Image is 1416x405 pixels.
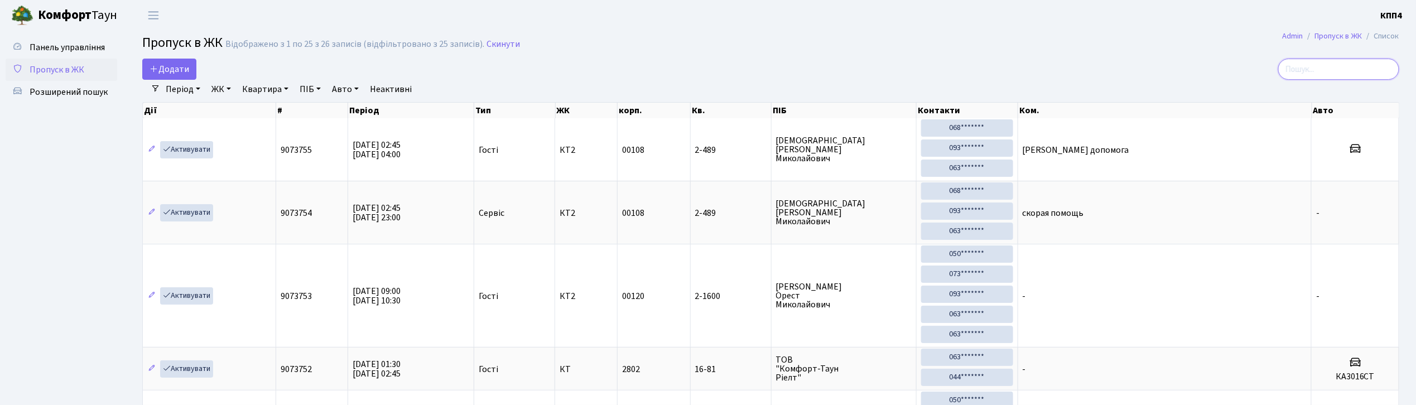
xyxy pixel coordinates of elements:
th: Кв. [691,103,772,118]
span: [DEMOGRAPHIC_DATA] [PERSON_NAME] Миколайович [776,199,912,226]
span: ТОВ "Комфорт-Таун Ріелт" [776,355,912,382]
span: Пропуск в ЖК [142,33,223,52]
th: Тип [474,103,556,118]
a: КПП4 [1381,9,1403,22]
a: Неактивні [365,80,416,99]
span: КТ2 [560,146,612,155]
span: [DATE] 09:00 [DATE] 10:30 [353,285,401,307]
span: Розширений пошук [30,86,108,98]
a: ПІБ [295,80,325,99]
a: Період [161,80,205,99]
span: [DATE] 02:45 [DATE] 04:00 [353,139,401,161]
li: Список [1362,30,1399,42]
span: - [1316,207,1319,219]
span: - [1023,290,1026,302]
span: Гості [479,292,498,301]
span: Додати [150,63,189,75]
span: Пропуск в ЖК [30,64,84,76]
a: Скинути [487,39,520,50]
th: ПІБ [772,103,917,118]
span: Сервіс [479,209,504,218]
span: 2802 [622,363,640,375]
span: - [1023,363,1026,375]
a: Admin [1283,30,1303,42]
th: Період [348,103,474,118]
a: Активувати [160,287,213,305]
a: Активувати [160,360,213,378]
span: [DATE] 02:45 [DATE] 23:00 [353,202,401,224]
th: Ком. [1018,103,1312,118]
span: 9073753 [281,290,312,302]
th: ЖК [556,103,618,118]
span: КТ [560,365,612,374]
a: Активувати [160,141,213,158]
input: Пошук... [1278,59,1399,80]
span: 9073755 [281,144,312,156]
th: Авто [1312,103,1400,118]
span: Панель управління [30,41,105,54]
span: 2-489 [695,146,767,155]
h5: КА3016СТ [1316,372,1394,382]
th: # [276,103,348,118]
a: Активувати [160,204,213,221]
span: 00120 [622,290,644,302]
span: скорая помощь [1023,207,1084,219]
span: 00108 [622,144,644,156]
span: [PERSON_NAME] допомога [1023,144,1129,156]
span: [DEMOGRAPHIC_DATA] [PERSON_NAME] Миколайович [776,136,912,163]
img: logo.png [11,4,33,27]
th: Дії [143,103,276,118]
span: КТ2 [560,292,612,301]
span: [DATE] 01:30 [DATE] 02:45 [353,358,401,380]
a: Пропуск в ЖК [6,59,117,81]
nav: breadcrumb [1266,25,1416,48]
span: 9073752 [281,363,312,375]
span: Гості [479,146,498,155]
a: Квартира [238,80,293,99]
span: 00108 [622,207,644,219]
a: Пропуск в ЖК [1315,30,1362,42]
span: 2-1600 [695,292,767,301]
span: Таун [38,6,117,25]
span: 9073754 [281,207,312,219]
b: Комфорт [38,6,91,24]
a: Розширений пошук [6,81,117,103]
a: Авто [327,80,363,99]
th: Контакти [917,103,1018,118]
span: 2-489 [695,209,767,218]
a: ЖК [207,80,235,99]
span: - [1316,290,1319,302]
div: Відображено з 1 по 25 з 26 записів (відфільтровано з 25 записів). [225,39,484,50]
a: Додати [142,59,196,80]
button: Переключити навігацію [139,6,167,25]
span: КТ2 [560,209,612,218]
th: корп. [618,103,691,118]
a: Панель управління [6,36,117,59]
span: Гості [479,365,498,374]
span: [PERSON_NAME] Орест Миколайович [776,282,912,309]
span: 16-81 [695,365,767,374]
